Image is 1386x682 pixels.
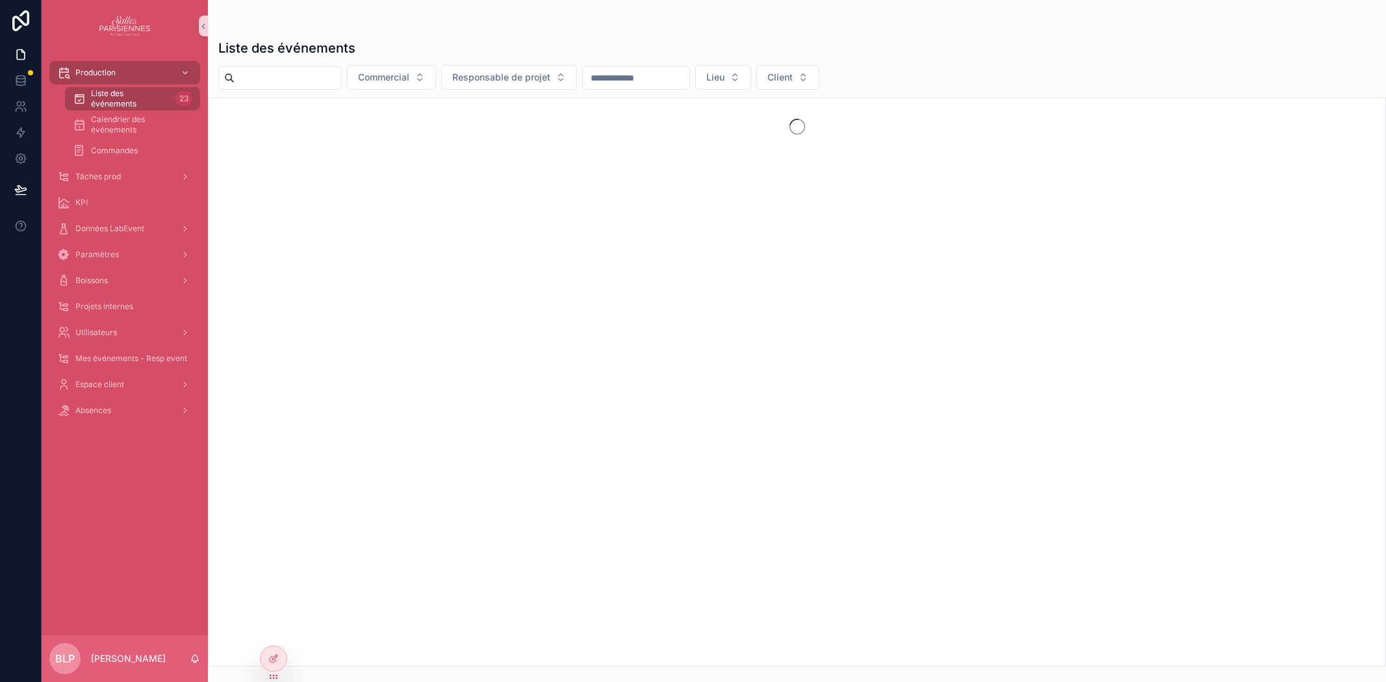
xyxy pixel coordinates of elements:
span: Absences [75,405,111,416]
a: Boissons [49,269,200,292]
a: Utilisateurs [49,321,200,344]
a: Absences [49,399,200,422]
span: Paramètres [75,249,119,260]
span: Responsable de projet [452,71,550,84]
span: Commercial [358,71,409,84]
a: Projets internes [49,295,200,318]
span: Données LabEvent [75,223,144,234]
span: Mes événements - Resp event [75,353,187,364]
button: Select Button [756,65,819,90]
span: Client [767,71,793,84]
button: Select Button [695,65,751,90]
button: Select Button [347,65,436,90]
span: BLP [55,651,75,666]
span: Projets internes [75,301,133,312]
span: Calendrier des événements [91,114,187,135]
span: Production [75,68,116,78]
a: Données LabEvent [49,217,200,240]
a: Calendrier des événements [65,113,200,136]
img: App logo [99,16,151,36]
a: Production [49,61,200,84]
button: Select Button [441,65,577,90]
span: Tâches prod [75,171,121,182]
h1: Liste des événements [218,39,355,57]
span: Espace client [75,379,124,390]
span: Utilisateurs [75,327,117,338]
span: Boissons [75,275,108,286]
span: Lieu [706,71,725,84]
p: [PERSON_NAME] [91,652,166,665]
div: 23 [175,91,192,107]
span: Liste des événements [91,88,170,109]
a: KPI [49,191,200,214]
div: scrollable content [42,52,208,439]
a: Mes événements - Resp event [49,347,200,370]
span: Commandes [91,145,138,156]
a: Espace client [49,373,200,396]
a: Commandes [65,139,200,162]
span: KPI [75,197,88,208]
a: Liste des événements23 [65,87,200,110]
a: Tâches prod [49,165,200,188]
a: Paramètres [49,243,200,266]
